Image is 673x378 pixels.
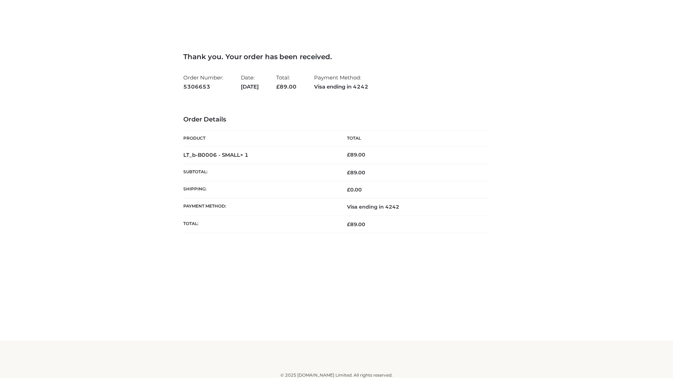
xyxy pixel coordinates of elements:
h3: Thank you. Your order has been received. [183,52,490,61]
li: Date: [241,71,259,93]
bdi: 0.00 [347,187,362,193]
strong: LT_b-B0006 - SMALL [183,152,249,158]
strong: Visa ending in 4242 [314,82,368,91]
li: Total: [276,71,297,93]
th: Payment method: [183,198,336,216]
h3: Order Details [183,116,490,124]
th: Product [183,131,336,146]
strong: × 1 [240,152,249,158]
strong: 5306653 [183,82,223,91]
span: 89.00 [276,83,297,90]
strong: [DATE] [241,82,259,91]
li: Order Number: [183,71,223,93]
td: Visa ending in 4242 [336,198,490,216]
span: 89.00 [347,169,365,176]
th: Shipping: [183,181,336,198]
span: £ [347,221,350,227]
bdi: 89.00 [347,152,365,158]
li: Payment Method: [314,71,368,93]
span: £ [347,169,350,176]
span: £ [276,83,280,90]
span: 89.00 [347,221,365,227]
span: £ [347,152,350,158]
span: £ [347,187,350,193]
th: Total: [183,216,336,233]
th: Total [336,131,490,146]
th: Subtotal: [183,164,336,181]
